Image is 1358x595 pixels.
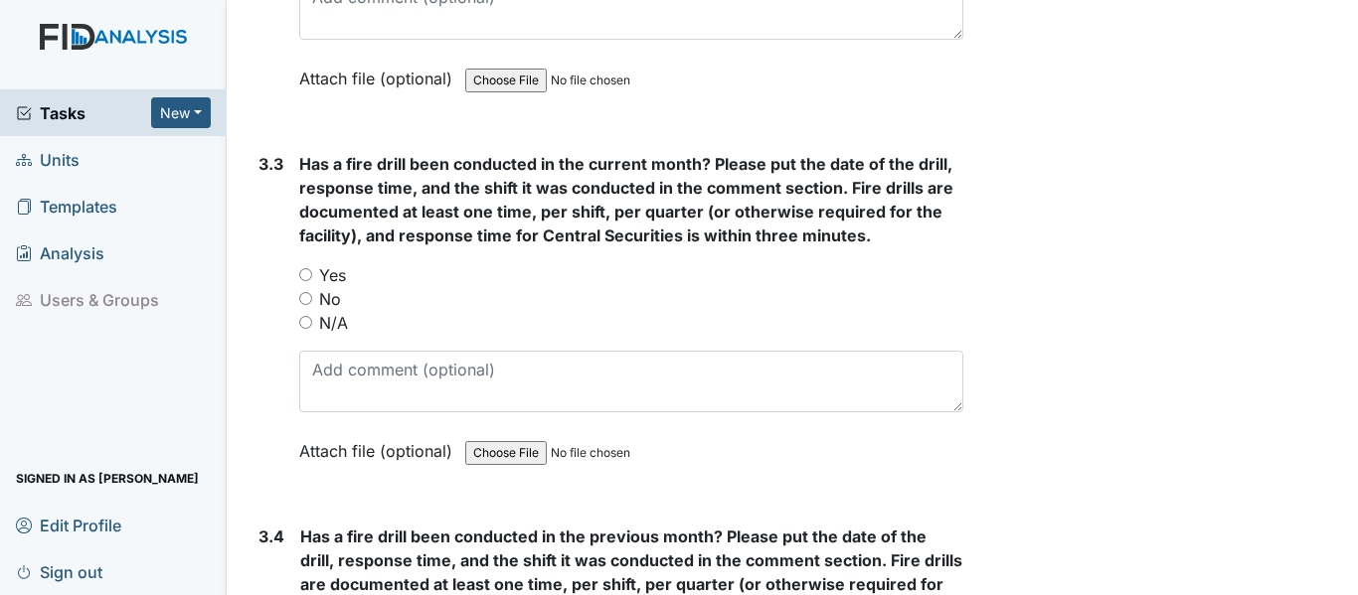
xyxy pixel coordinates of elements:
[16,510,121,540] span: Edit Profile
[258,152,283,176] label: 3.3
[299,316,312,329] input: N/A
[299,292,312,305] input: No
[258,524,284,548] label: 3.4
[319,287,341,311] label: No
[16,556,102,587] span: Sign out
[16,101,151,125] a: Tasks
[16,191,117,222] span: Templates
[299,428,460,463] label: Attach file (optional)
[319,263,346,287] label: Yes
[151,97,211,128] button: New
[16,144,80,175] span: Units
[16,463,199,494] span: Signed in as [PERSON_NAME]
[299,56,460,90] label: Attach file (optional)
[299,154,953,245] span: Has a fire drill been conducted in the current month? Please put the date of the drill, response ...
[319,311,348,335] label: N/A
[299,268,312,281] input: Yes
[16,237,104,268] span: Analysis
